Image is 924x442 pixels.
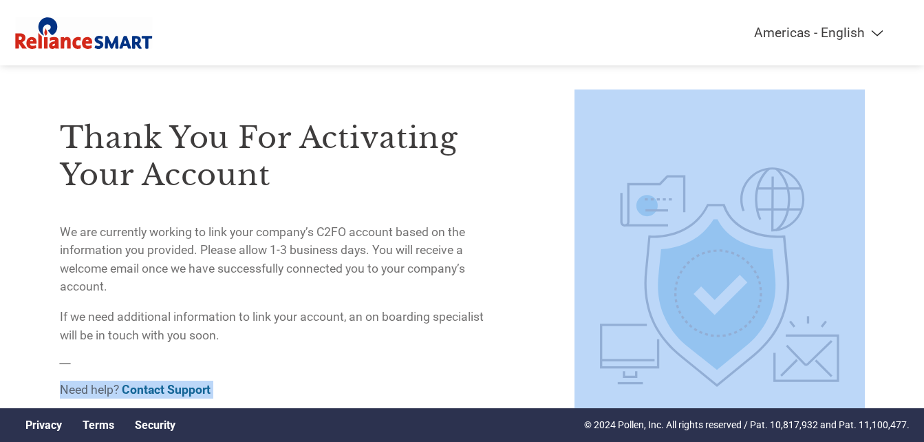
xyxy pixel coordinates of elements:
[60,381,495,399] p: Need help?
[60,308,495,344] p: If we need additional information to link your account, an on boarding specialist will be in touc...
[83,419,114,432] a: Terms
[584,418,910,432] p: © 2024 Pollen, Inc. All rights reserved / Pat. 10,817,932 and Pat. 11,100,477.
[60,119,495,193] h3: Thank you for activating your account
[135,419,175,432] a: Security
[60,90,495,411] div: —
[15,14,153,52] img: Reliance Smart
[25,419,62,432] a: Privacy
[60,223,495,296] p: We are currently working to link your company’s C2FO account based on the information you provide...
[122,383,211,397] a: Contact Support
